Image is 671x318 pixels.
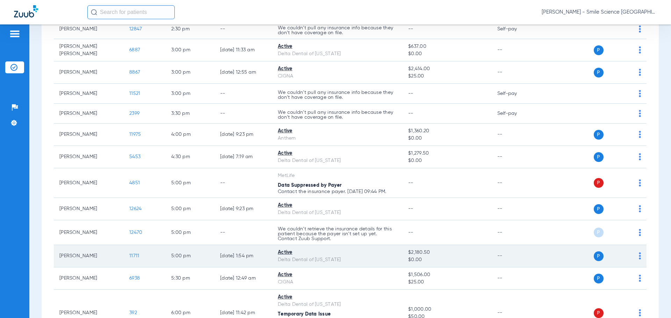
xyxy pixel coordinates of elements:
[129,27,142,31] span: 12847
[492,104,539,124] td: Self-pay
[278,172,397,179] div: MetLife
[492,168,539,198] td: --
[278,279,397,286] div: CIGNA
[542,9,657,16] span: [PERSON_NAME] - Smile Science [GEOGRAPHIC_DATA]
[594,178,604,188] span: P
[278,43,397,50] div: Active
[492,84,539,104] td: Self-pay
[215,168,272,198] td: --
[492,198,539,220] td: --
[639,110,641,117] img: group-dot-blue.svg
[166,61,215,84] td: 3:00 PM
[166,220,215,245] td: 5:00 PM
[492,124,539,146] td: --
[278,227,397,241] p: We couldn’t retrieve the insurance details for this patient because the payer isn’t set up yet. C...
[54,146,124,168] td: [PERSON_NAME]
[639,179,641,186] img: group-dot-blue.svg
[492,61,539,84] td: --
[215,39,272,61] td: [DATE] 11:33 AM
[408,306,486,313] span: $1,000.00
[166,168,215,198] td: 5:00 PM
[54,245,124,267] td: [PERSON_NAME]
[91,9,97,15] img: Search Icon
[215,220,272,245] td: --
[54,124,124,146] td: [PERSON_NAME]
[278,294,397,301] div: Active
[129,111,139,116] span: 2399
[639,275,641,282] img: group-dot-blue.svg
[492,220,539,245] td: --
[639,90,641,97] img: group-dot-blue.svg
[166,19,215,39] td: 2:30 PM
[639,205,641,212] img: group-dot-blue.svg
[639,229,641,236] img: group-dot-blue.svg
[594,251,604,261] span: P
[636,284,671,318] iframe: Chat Widget
[166,198,215,220] td: 5:00 PM
[408,65,486,73] span: $2,414.00
[408,27,413,31] span: --
[129,230,142,235] span: 12470
[639,25,641,32] img: group-dot-blue.svg
[166,39,215,61] td: 3:00 PM
[594,204,604,214] span: P
[408,279,486,286] span: $25.00
[166,104,215,124] td: 3:30 PM
[166,267,215,290] td: 5:30 PM
[166,245,215,267] td: 5:00 PM
[278,135,397,142] div: Anthem
[278,65,397,73] div: Active
[408,43,486,50] span: $637.00
[639,69,641,76] img: group-dot-blue.svg
[129,206,142,211] span: 12624
[278,127,397,135] div: Active
[278,271,397,279] div: Active
[408,73,486,80] span: $25.00
[278,25,397,35] p: We couldn’t pull any insurance info because they don’t have coverage on file.
[408,111,413,116] span: --
[215,124,272,146] td: [DATE] 9:23 PM
[492,39,539,61] td: --
[492,19,539,39] td: Self-pay
[9,30,20,38] img: hamburger-icon
[408,249,486,256] span: $2,180.50
[408,135,486,142] span: $0.00
[215,146,272,168] td: [DATE] 7:19 AM
[594,152,604,162] span: P
[54,220,124,245] td: [PERSON_NAME]
[129,132,141,137] span: 11975
[594,68,604,77] span: P
[54,84,124,104] td: [PERSON_NAME]
[278,183,341,188] span: Data Suppressed by Payer
[278,73,397,80] div: CIGNA
[492,146,539,168] td: --
[408,180,413,185] span: --
[278,249,397,256] div: Active
[278,189,397,194] p: Contact the insurance payer. [DATE] 09:44 PM.
[215,267,272,290] td: [DATE] 12:49 AM
[408,91,413,96] span: --
[278,110,397,120] p: We couldn’t pull any insurance info because they don’t have coverage on file.
[594,130,604,140] span: P
[408,271,486,279] span: $1,506.00
[54,61,124,84] td: [PERSON_NAME]
[594,228,604,237] span: P
[408,50,486,58] span: $0.00
[215,198,272,220] td: [DATE] 9:23 PM
[408,230,413,235] span: --
[129,310,137,315] span: 392
[278,256,397,264] div: Delta Dental of [US_STATE]
[408,150,486,157] span: $1,279.50
[639,46,641,53] img: group-dot-blue.svg
[492,245,539,267] td: --
[278,90,397,100] p: We couldn’t pull any insurance info because they don’t have coverage on file.
[408,127,486,135] span: $1,360.20
[129,70,140,75] span: 8867
[166,124,215,146] td: 4:00 PM
[129,253,139,258] span: 11711
[594,274,604,283] span: P
[278,150,397,157] div: Active
[594,45,604,55] span: P
[639,252,641,259] img: group-dot-blue.svg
